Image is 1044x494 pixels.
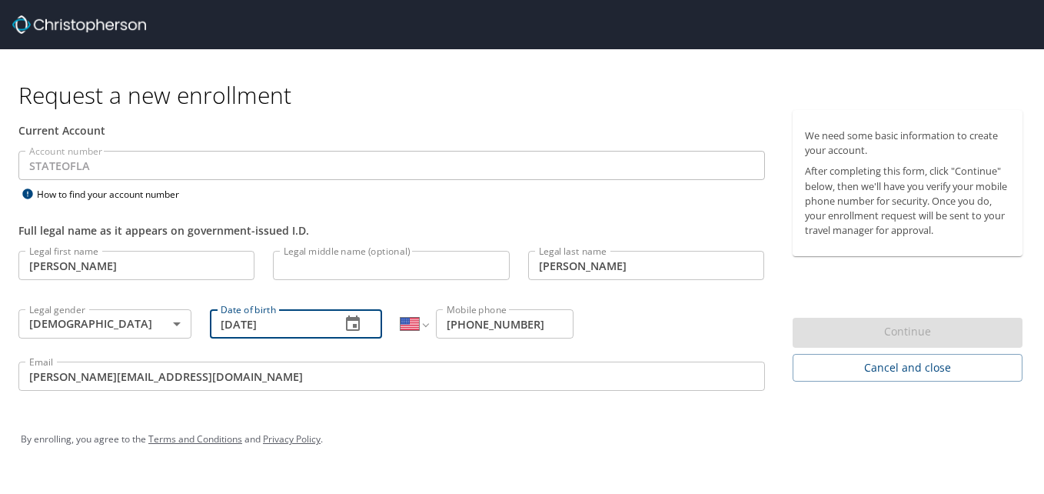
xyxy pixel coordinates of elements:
div: Current Account [18,122,765,139]
p: After completing this form, click "Continue" below, then we'll have you verify your mobile phone ... [805,164,1011,238]
input: Enter phone number [436,309,574,339]
div: By enrolling, you agree to the and . [21,420,1023,459]
div: Full legal name as it appears on government-issued I.D. [18,222,765,239]
a: Privacy Policy [263,432,321,446]
p: We need some basic information to create your account. [805,129,1011,158]
div: How to find your account number [18,185,211,204]
div: [DEMOGRAPHIC_DATA] [18,309,191,339]
img: cbt logo [12,15,146,34]
h1: Request a new enrollment [18,80,1035,110]
span: Cancel and close [805,359,1011,378]
button: Cancel and close [793,354,1023,382]
input: MM/DD/YYYY [210,309,329,339]
a: Terms and Conditions [148,432,242,446]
